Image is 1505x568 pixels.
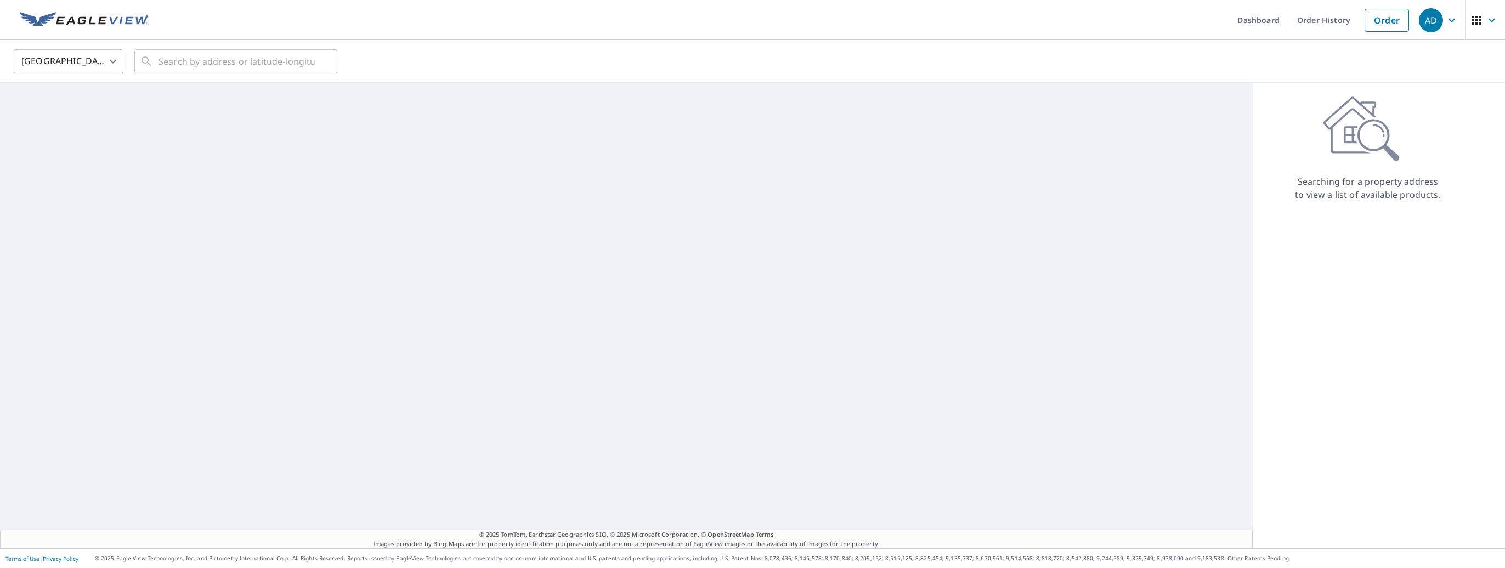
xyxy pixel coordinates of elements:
[1365,9,1409,32] a: Order
[5,555,39,563] a: Terms of Use
[14,46,123,77] div: [GEOGRAPHIC_DATA]
[20,12,149,29] img: EV Logo
[479,530,774,539] span: © 2025 TomTom, Earthstar Geographics SIO, © 2025 Microsoft Corporation, ©
[43,555,78,563] a: Privacy Policy
[159,46,315,77] input: Search by address or latitude-longitude
[1294,175,1441,201] p: Searching for a property address to view a list of available products.
[5,555,78,562] p: |
[756,530,774,538] a: Terms
[708,530,754,538] a: OpenStreetMap
[1419,8,1443,32] div: AD
[95,554,1500,563] p: © 2025 Eagle View Technologies, Inc. and Pictometry International Corp. All Rights Reserved. Repo...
